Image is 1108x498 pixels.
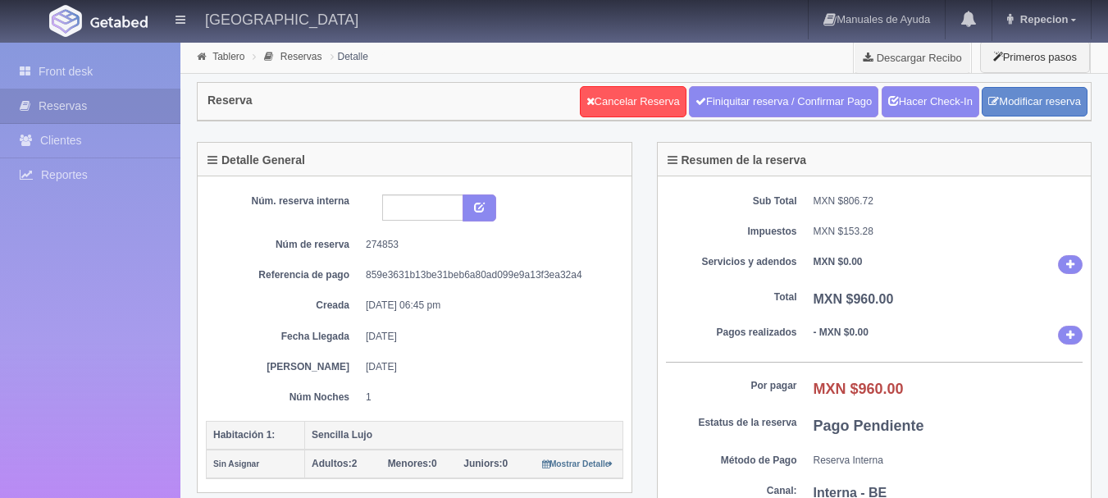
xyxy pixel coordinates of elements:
[205,8,358,29] h4: [GEOGRAPHIC_DATA]
[366,299,611,313] dd: [DATE] 06:45 pm
[689,86,878,117] a: Finiquitar reserva / Confirmar Pago
[882,86,979,117] a: Hacer Check-In
[542,458,613,469] a: Mostrar Detalle
[542,459,613,468] small: Mostrar Detalle
[280,51,322,62] a: Reservas
[218,238,349,252] dt: Núm de reserva
[814,418,924,434] b: Pago Pendiente
[90,16,148,28] img: Getabed
[218,391,349,404] dt: Núm Noches
[49,5,82,37] img: Getabed
[218,268,349,282] dt: Referencia de pago
[388,458,431,469] strong: Menores:
[814,292,894,306] b: MXN $960.00
[666,379,797,393] dt: Por pagar
[207,94,253,107] h4: Reserva
[366,238,611,252] dd: 274853
[814,454,1083,468] dd: Reserva Interna
[668,154,807,167] h4: Resumen de la reserva
[218,360,349,374] dt: [PERSON_NAME]
[366,330,611,344] dd: [DATE]
[218,330,349,344] dt: Fecha Llegada
[666,416,797,430] dt: Estatus de la reserva
[312,458,357,469] span: 2
[326,48,372,64] li: Detalle
[213,459,259,468] small: Sin Asignar
[854,41,971,74] a: Descargar Recibo
[666,290,797,304] dt: Total
[666,484,797,498] dt: Canal:
[666,194,797,208] dt: Sub Total
[814,194,1083,208] dd: MXN $806.72
[666,255,797,269] dt: Servicios y adendos
[814,225,1083,239] dd: MXN $153.28
[982,87,1087,117] a: Modificar reserva
[213,429,275,441] b: Habitación 1:
[1016,13,1069,25] span: Repecion
[814,327,869,338] b: - MXN $0.00
[388,458,437,469] span: 0
[463,458,502,469] strong: Juniors:
[312,458,352,469] strong: Adultos:
[666,454,797,468] dt: Método de Pago
[366,360,611,374] dd: [DATE]
[666,225,797,239] dt: Impuestos
[305,421,623,450] th: Sencilla Lujo
[218,299,349,313] dt: Creada
[212,51,244,62] a: Tablero
[666,326,797,340] dt: Pagos realizados
[814,381,904,397] b: MXN $960.00
[580,86,686,117] a: Cancelar Reserva
[463,458,508,469] span: 0
[207,154,305,167] h4: Detalle General
[366,268,611,282] dd: 859e3631b13be31beb6a80ad099e9a13f3ea32a4
[366,391,611,404] dd: 1
[980,41,1090,73] button: Primeros pasos
[218,194,349,208] dt: Núm. reserva interna
[814,256,863,267] b: MXN $0.00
